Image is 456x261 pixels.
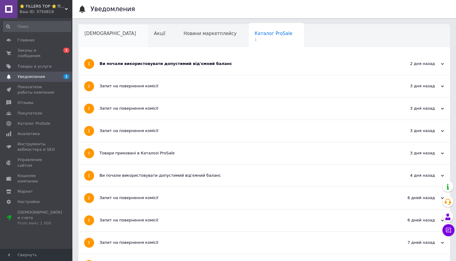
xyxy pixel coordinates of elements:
div: 2 дня назад [384,61,444,66]
span: Покупатели [17,111,42,116]
span: 1 [63,74,69,79]
span: Главная [17,37,34,43]
span: Показатели работы компании [17,84,56,95]
span: Инструменты вебмастера и SEO [17,141,56,152]
div: Prom микс 1 000 [17,221,62,226]
div: Запит на повернення комісії [100,128,384,134]
h1: Уведомления [90,5,135,13]
div: 4 дня назад [384,173,444,178]
span: Отзывы [17,100,33,105]
span: Каталог ProSale [17,121,50,126]
div: Ваш ID: 3750819 [20,9,72,14]
span: Маркет [17,189,33,194]
span: Новини маркетплейсу [183,31,236,36]
input: Поиск [3,21,71,32]
span: ⭐️ FILLERS TOP ⭐️ Профессиональная косметика ⭐️ [20,4,65,9]
div: 3 дня назад [384,83,444,89]
div: Запит на повернення комісії [100,106,384,111]
span: Настройки [17,199,40,205]
div: Запит на повернення комісії [100,195,384,201]
span: Заказы и сообщения [17,48,56,59]
div: 3 дня назад [384,150,444,156]
span: Уведомления [17,74,45,79]
span: Аналитика [17,131,40,137]
div: Запит на повернення комісії [100,240,384,245]
div: Товари приховані в Каталозі ProSale [100,150,384,156]
div: 3 дня назад [384,128,444,134]
div: Ви почали використовувати допустимий від'ємний баланс [100,173,384,178]
div: Запит на повернення комісії [100,83,384,89]
span: Кошелек компании [17,173,56,184]
span: Каталог ProSale [255,31,292,36]
span: [DEMOGRAPHIC_DATA] [84,31,136,36]
button: Чат с покупателем [442,224,454,236]
div: 6 дней назад [384,217,444,223]
span: Акції [154,31,166,36]
div: Запит на повернення комісії [100,217,384,223]
span: 1 [255,37,292,42]
span: Товары и услуги [17,64,52,69]
div: Ви почали використовувати допустимий від'ємний баланс [100,61,384,66]
span: Управление сайтом [17,157,56,168]
span: [DEMOGRAPHIC_DATA] и счета [17,210,62,226]
div: 6 дней назад [384,195,444,201]
span: 1 [63,48,69,53]
div: 3 дня назад [384,106,444,111]
div: 7 дней назад [384,240,444,245]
